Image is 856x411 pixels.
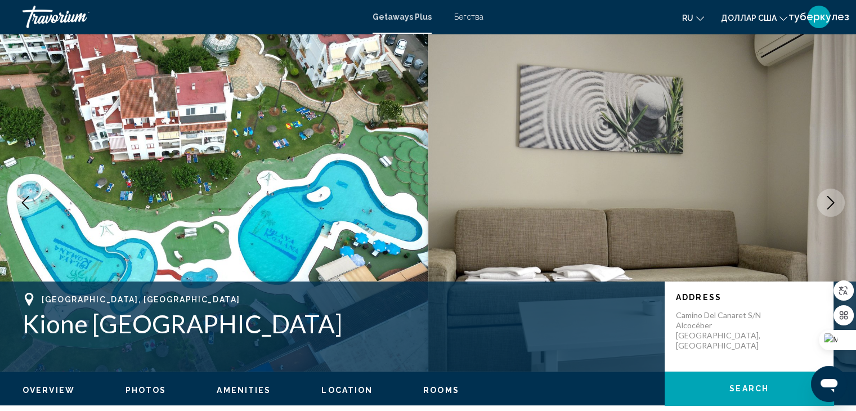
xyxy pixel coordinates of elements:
font: туберкулез [788,11,849,23]
a: Бегства [454,12,483,21]
button: Rooms [423,385,459,395]
font: доллар США [721,14,777,23]
button: Next image [817,189,845,217]
button: Overview [23,385,75,395]
span: Rooms [423,386,459,395]
span: Search [729,385,769,394]
a: Травориум [23,6,361,28]
font: ru [682,14,693,23]
button: Меню пользователя [804,5,833,29]
button: Location [321,385,373,395]
iframe: Кнопка запуска окна обмена сообщениями [811,366,847,402]
button: Amenities [217,385,271,395]
button: Previous image [11,189,39,217]
button: Search [665,372,833,405]
span: Amenities [217,386,271,395]
p: Camino del Canaret s/n Alcocéber [GEOGRAPHIC_DATA], [GEOGRAPHIC_DATA] [676,310,766,351]
span: Photos [126,386,167,395]
p: Address [676,293,822,302]
span: Location [321,386,373,395]
h1: Kione [GEOGRAPHIC_DATA] [23,309,653,338]
button: Photos [126,385,167,395]
a: Getaways Plus [373,12,432,21]
button: Изменить валюту [721,10,787,26]
button: Изменить язык [682,10,704,26]
span: [GEOGRAPHIC_DATA], [GEOGRAPHIC_DATA] [42,295,240,304]
span: Overview [23,386,75,395]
